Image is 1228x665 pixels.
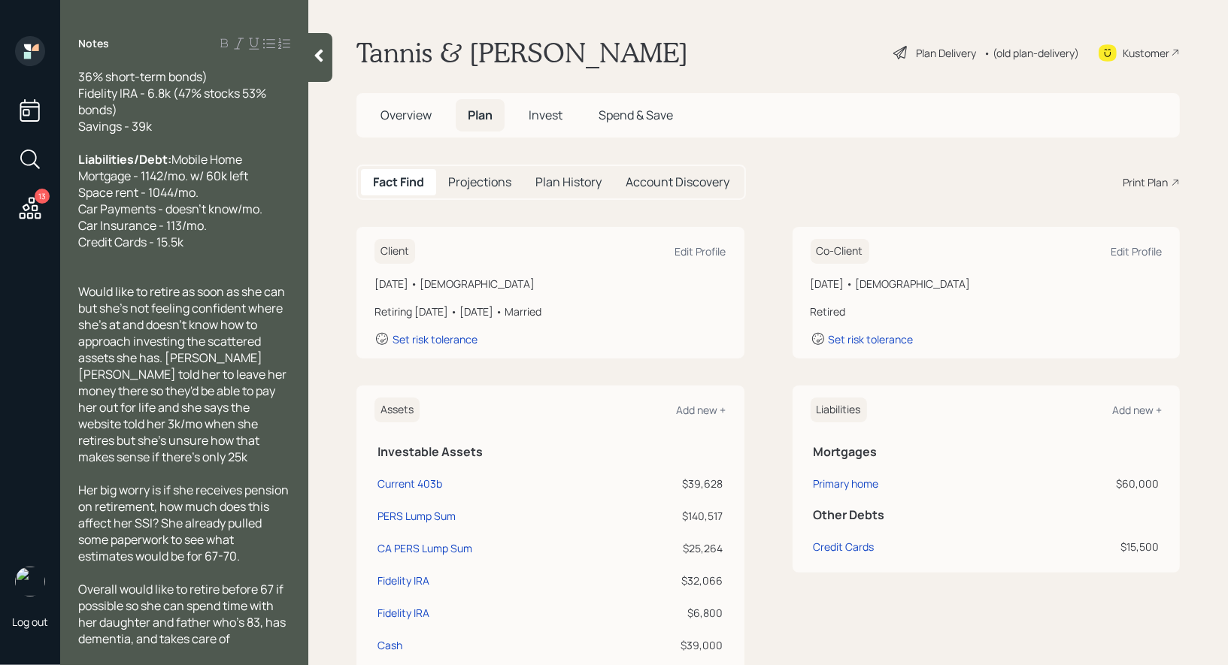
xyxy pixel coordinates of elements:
[615,605,723,621] div: $6,800
[814,445,1160,459] h5: Mortgages
[373,175,424,189] h5: Fact Find
[374,239,415,264] h6: Client
[78,581,288,647] span: Overall would like to retire before 67 if possible so she can spend time with her daughter and fa...
[35,189,50,204] div: 13
[377,508,456,524] div: PERS Lump Sum
[1022,539,1159,555] div: $15,500
[377,573,429,588] div: Fidelity IRA
[468,107,493,123] span: Plan
[374,397,420,422] h6: Assets
[1022,476,1159,491] div: $60,000
[675,244,726,258] div: Edit Profile
[529,107,562,123] span: Invest
[599,107,673,123] span: Spend & Save
[78,283,289,465] span: Would like to retire as soon as she can but she's not feeling confident where she's at and doesn'...
[377,476,442,491] div: Current 403b
[615,637,723,653] div: $39,000
[984,45,1079,61] div: • (old plan-delivery)
[1111,244,1162,258] div: Edit Profile
[677,403,726,417] div: Add new +
[78,151,171,168] span: Liabilities/Debt:
[374,304,726,319] div: Retiring [DATE] • [DATE] • Married
[377,605,429,621] div: Fidelity IRA
[615,540,723,556] div: $25,264
[374,276,726,292] div: [DATE] • [DEMOGRAPHIC_DATA]
[814,508,1160,522] h5: Other Debts
[811,397,867,422] h6: Liabilities
[814,539,875,555] div: Credit Cards
[626,175,729,189] h5: Account Discovery
[811,239,869,264] h6: Co-Client
[356,36,688,69] h1: Tannis & [PERSON_NAME]
[1123,174,1168,190] div: Print Plan
[916,45,976,61] div: Plan Delivery
[615,508,723,524] div: $140,517
[393,332,478,346] div: Set risk tolerance
[448,175,511,189] h5: Projections
[1112,403,1162,417] div: Add new +
[78,482,291,564] span: Her big worry is if she receives pension on retirement, how much does this affect her SSI? She al...
[615,476,723,491] div: $39,628
[377,445,723,459] h5: Investable Assets
[15,567,45,597] img: treva-nostdahl-headshot.png
[811,276,1163,292] div: [DATE] • [DEMOGRAPHIC_DATA]
[814,476,879,491] div: Primary home
[535,175,602,189] h5: Plan History
[829,332,914,346] div: Set risk tolerance
[78,36,109,51] label: Notes
[615,573,723,588] div: $32,066
[377,637,402,653] div: Cash
[381,107,432,123] span: Overview
[811,304,1163,319] div: Retired
[78,151,262,250] span: Mobile Home Mortgage - 1142/mo. w/ 60k left Space rent - 1044/mo. Car Payments - doesn't know/mo....
[1123,45,1169,61] div: Kustomer
[12,615,48,629] div: Log out
[377,540,472,556] div: CA PERS Lump Sum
